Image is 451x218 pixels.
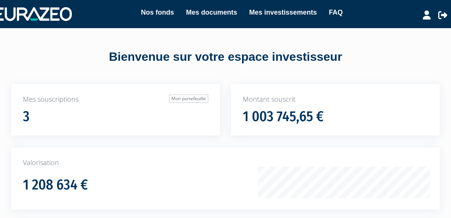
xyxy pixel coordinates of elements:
h1: 1 003 745,65 € [243,109,324,125]
p: Mes souscriptions [23,95,208,104]
a: Mes documents [186,7,237,18]
p: Valorisation [23,158,428,168]
div: Bienvenue sur votre espace investisseur [6,48,445,66]
a: FAQ [329,7,343,18]
h1: 1 208 634 € [23,177,88,193]
h1: 3 [23,109,30,125]
a: Mes investissements [249,7,317,18]
p: Montant souscrit [243,95,428,104]
a: Mon portefeuille [169,95,208,103]
a: Nos fonds [141,7,174,18]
